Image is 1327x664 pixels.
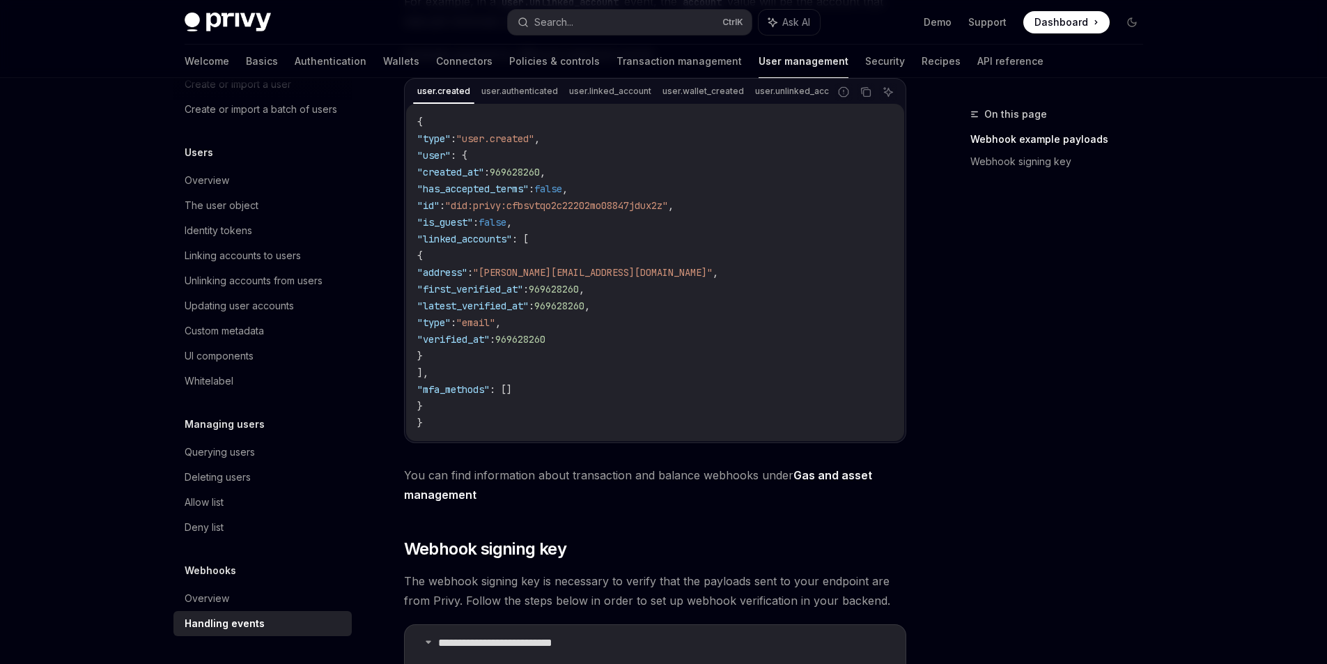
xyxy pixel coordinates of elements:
span: Webhook signing key [404,538,567,560]
span: : [529,300,534,312]
div: Search... [534,14,573,31]
span: "type" [417,316,451,329]
div: Create or import a batch of users [185,101,337,118]
span: } [417,417,423,429]
div: Deny list [185,519,224,536]
span: : [451,132,456,145]
a: Overview [173,168,352,193]
div: Querying users [185,444,255,461]
a: The user object [173,193,352,218]
span: : { [451,149,467,162]
a: Policies & controls [509,45,600,78]
div: user.created [413,83,474,100]
span: "created_at" [417,166,484,178]
span: false [479,216,506,229]
img: dark logo [185,13,271,32]
span: , [506,216,512,229]
a: User management [759,45,848,78]
a: API reference [977,45,1043,78]
span: : [523,283,529,295]
span: "latest_verified_at" [417,300,529,312]
div: UI components [185,348,254,364]
span: "verified_at" [417,333,490,346]
span: "did:privy:cfbsvtqo2c22202mo08847jdux2z" [445,199,668,212]
div: Identity tokens [185,222,252,239]
span: : [529,183,534,195]
div: Overview [185,172,229,189]
span: "user.created" [456,132,534,145]
a: Deny list [173,515,352,540]
div: user.unlinked_account [751,83,851,100]
span: "mfa_methods" [417,383,490,396]
a: Create or import a batch of users [173,97,352,122]
a: Welcome [185,45,229,78]
a: Whitelabel [173,369,352,394]
span: "id" [417,199,440,212]
a: Deleting users [173,465,352,490]
a: Overview [173,586,352,611]
span: , [713,266,718,279]
a: Handling events [173,611,352,636]
span: "first_verified_at" [417,283,523,295]
span: : [] [490,383,512,396]
a: Unlinking accounts from users [173,268,352,293]
a: Connectors [436,45,492,78]
div: Overview [185,590,229,607]
span: : [473,216,479,229]
span: } [417,350,423,362]
span: : [467,266,473,279]
span: } [417,400,423,412]
span: , [668,199,674,212]
span: Ctrl K [722,17,743,28]
span: false [534,183,562,195]
div: user.linked_account [565,83,655,100]
a: Dashboard [1023,11,1110,33]
span: Ask AI [782,15,810,29]
span: : [484,166,490,178]
span: On this page [984,106,1047,123]
span: "is_guest" [417,216,473,229]
span: You can find information about transaction and balance webhooks under [404,465,906,504]
button: Report incorrect code [835,83,853,101]
span: "email" [456,316,495,329]
div: Whitelabel [185,373,233,389]
span: 969628260 [534,300,584,312]
span: ], [417,366,428,379]
a: UI components [173,343,352,369]
span: "type" [417,132,451,145]
div: The user object [185,197,258,214]
button: Copy the contents from the code block [857,83,875,101]
span: : [440,199,445,212]
div: Updating user accounts [185,298,294,314]
a: Authentication [295,45,366,78]
div: Allow list [185,494,224,511]
span: { [417,116,423,128]
span: , [540,166,545,178]
span: 969628260 [529,283,579,295]
a: Allow list [173,490,352,515]
span: "[PERSON_NAME][EMAIL_ADDRESS][DOMAIN_NAME]" [473,266,713,279]
a: Transaction management [616,45,742,78]
div: Deleting users [185,469,251,486]
span: , [495,316,501,329]
a: Recipes [922,45,961,78]
a: Webhook signing key [970,150,1154,173]
a: Linking accounts to users [173,243,352,268]
div: user.wallet_created [658,83,748,100]
a: Querying users [173,440,352,465]
a: Demo [924,15,952,29]
span: Dashboard [1034,15,1088,29]
span: : [490,333,495,346]
span: "user" [417,149,451,162]
span: 969628260 [495,333,545,346]
button: Toggle dark mode [1121,11,1143,33]
h5: Managing users [185,416,265,433]
span: : [ [512,233,529,245]
h5: Users [185,144,213,161]
a: Webhook example payloads [970,128,1154,150]
span: , [562,183,568,195]
button: Ask AI [759,10,820,35]
div: Unlinking accounts from users [185,272,323,289]
a: Custom metadata [173,318,352,343]
span: , [579,283,584,295]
